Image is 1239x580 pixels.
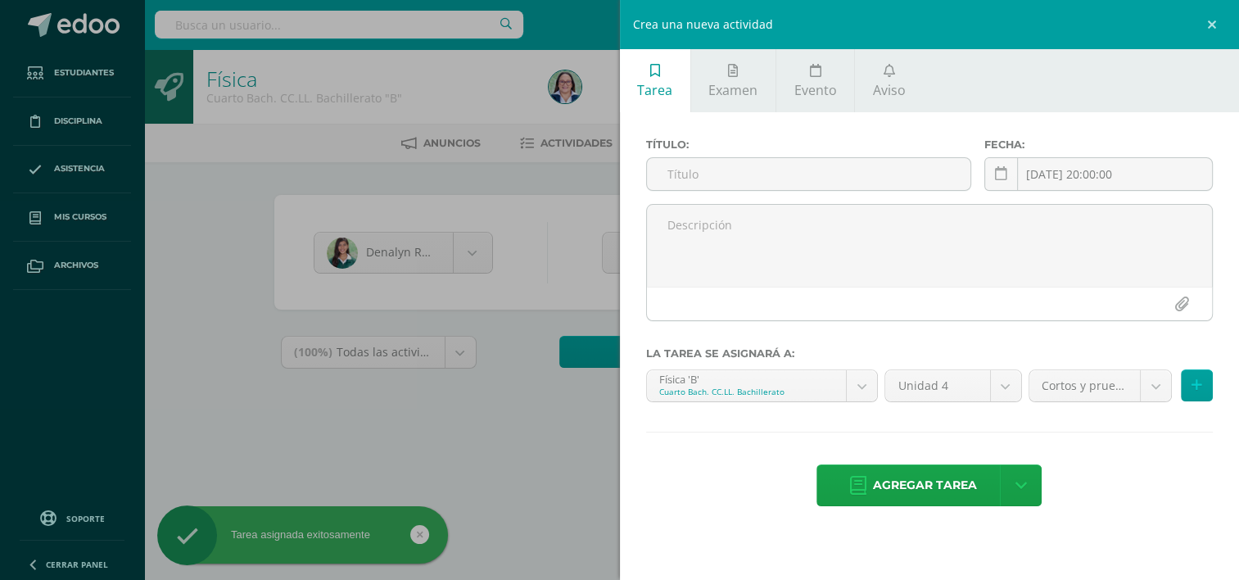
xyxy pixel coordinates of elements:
[985,158,1212,190] input: Fecha de entrega
[855,49,923,112] a: Aviso
[776,49,854,112] a: Evento
[659,370,834,386] div: Física 'B'
[898,370,977,401] span: Unidad 4
[691,49,776,112] a: Examen
[984,138,1213,151] label: Fecha:
[647,370,878,401] a: Física 'B'Cuarto Bach. CC.LL. Bachillerato
[708,81,757,99] span: Examen
[637,81,672,99] span: Tarea
[1042,370,1128,401] span: Cortos y pruebas objetivas (25.0%)
[659,386,834,397] div: Cuarto Bach. CC.LL. Bachillerato
[885,370,1020,401] a: Unidad 4
[873,465,977,505] span: Agregar tarea
[646,347,1214,360] label: La tarea se asignará a:
[646,138,971,151] label: Título:
[1029,370,1172,401] a: Cortos y pruebas objetivas (25.0%)
[620,49,690,112] a: Tarea
[647,158,970,190] input: Título
[794,81,836,99] span: Evento
[873,81,906,99] span: Aviso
